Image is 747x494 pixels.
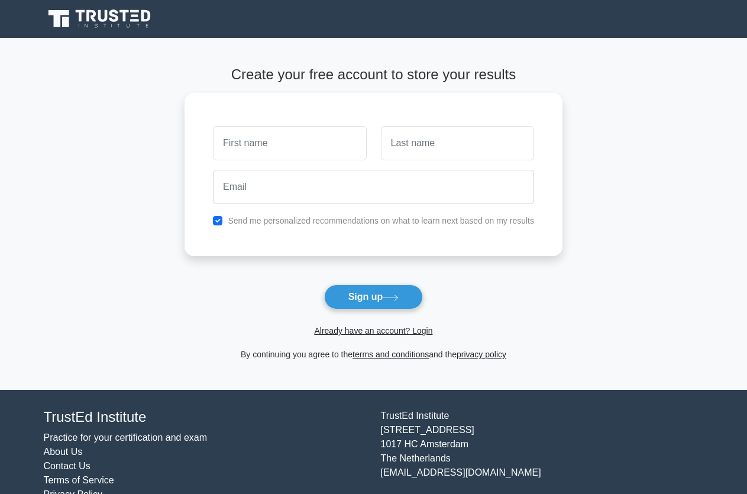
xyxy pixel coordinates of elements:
[228,216,534,225] label: Send me personalized recommendations on what to learn next based on my results
[44,432,208,443] a: Practice for your certification and exam
[44,409,367,426] h4: TrustEd Institute
[324,285,423,309] button: Sign up
[185,66,562,83] h4: Create your free account to store your results
[353,350,429,359] a: terms and conditions
[44,447,83,457] a: About Us
[44,475,114,485] a: Terms of Service
[457,350,506,359] a: privacy policy
[213,170,534,204] input: Email
[213,126,366,160] input: First name
[177,347,570,361] div: By continuing you agree to the and the
[44,461,90,471] a: Contact Us
[314,326,432,335] a: Already have an account? Login
[381,126,534,160] input: Last name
